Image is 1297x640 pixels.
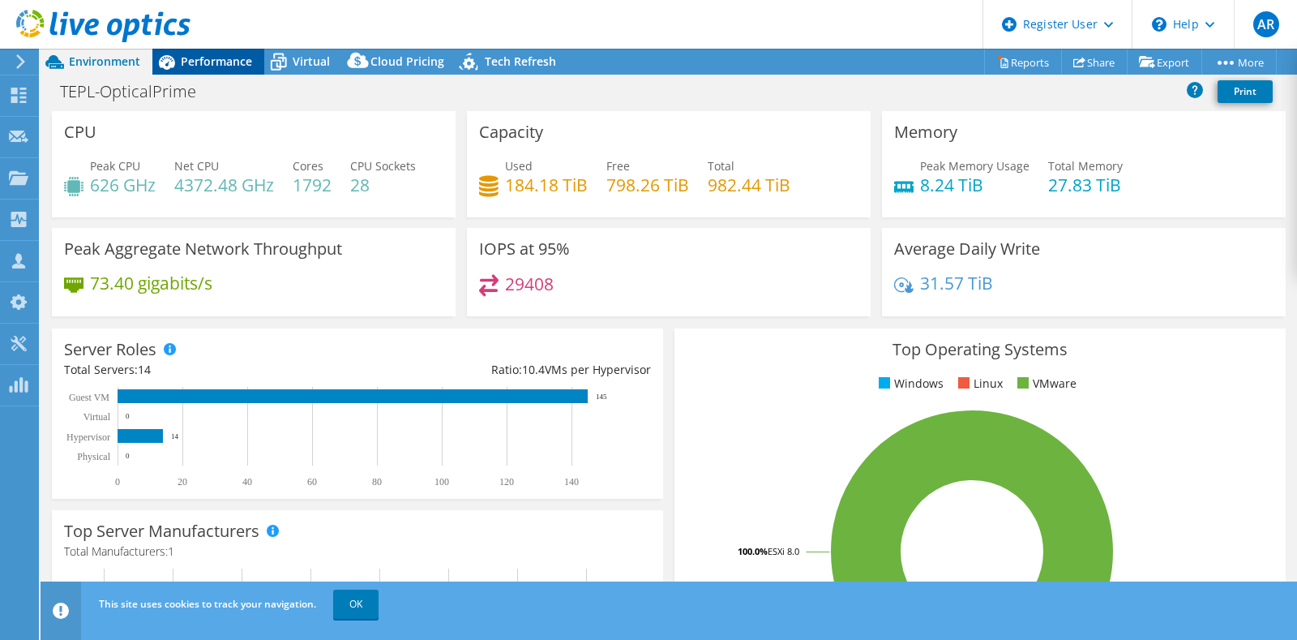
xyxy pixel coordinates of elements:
text: Virtual [83,411,111,423]
span: Peak CPU [90,158,140,174]
span: AR [1253,11,1279,37]
h4: 8.24 TiB [920,176,1029,194]
span: Environment [69,54,140,69]
a: More [1201,49,1277,75]
h3: Capacity [479,123,543,141]
h4: 28 [350,176,416,194]
div: Total Servers: [64,361,357,379]
li: Windows [875,375,944,393]
text: 100 [434,476,449,488]
text: 140 [564,476,579,488]
span: This site uses cookies to track your navigation. [99,597,316,611]
svg: \n [1152,17,1166,32]
span: Used [505,158,533,174]
h4: 4372.48 GHz [174,176,274,194]
span: Virtual [293,54,330,69]
h1: TEPL-OpticalPrime [53,83,221,101]
text: 60 [307,476,317,488]
h4: Total Manufacturers: [64,543,651,561]
text: 14 [171,432,179,440]
li: Linux [954,375,1003,393]
text: 80 [372,476,382,488]
div: Ratio: VMs per Hypervisor [357,361,651,379]
text: 0 [126,412,130,420]
h3: Peak Aggregate Network Throughput [64,240,342,258]
text: 20 [178,476,187,488]
text: 40 [242,476,252,488]
span: Peak Memory Usage [920,158,1029,174]
span: Free [606,158,630,174]
span: Net CPU [174,158,219,174]
text: Physical [77,451,110,462]
h3: IOPS at 95% [479,240,570,258]
h4: 184.18 TiB [505,176,588,194]
h4: 798.26 TiB [606,176,689,194]
span: Total Memory [1048,158,1123,174]
h3: Memory [894,123,957,141]
a: Export [1127,49,1202,75]
h3: Average Daily Write [894,240,1040,258]
span: CPU Sockets [350,158,416,174]
h4: 27.83 TiB [1048,176,1123,194]
h3: Top Server Manufacturers [64,522,259,540]
text: 120 [499,476,514,488]
span: Cloud Pricing [370,54,444,69]
span: Tech Refresh [485,54,556,69]
a: OK [333,590,379,619]
h4: 29408 [505,275,554,293]
span: Cores [293,158,323,174]
text: Hypervisor [66,432,110,443]
span: Total [708,158,734,174]
span: 10.4 [522,362,545,377]
span: Performance [181,54,252,69]
text: 0 [115,476,120,488]
text: Guest VM [69,392,109,403]
span: 1 [168,543,174,559]
h4: 626 GHz [90,176,156,194]
tspan: ESXi 8.0 [768,545,799,557]
span: 14 [138,362,151,377]
h3: Top Operating Systems [687,341,1273,359]
a: Print [1218,80,1273,103]
li: VMware [1013,375,1077,393]
h3: Server Roles [64,341,156,359]
h4: 1792 [293,176,332,194]
h3: CPU [64,123,96,141]
a: Reports [984,49,1062,75]
h4: 73.40 gigabits/s [90,274,212,292]
h4: 982.44 TiB [708,176,790,194]
tspan: 100.0% [738,545,768,557]
text: 0 [126,452,130,460]
text: 145 [596,393,607,401]
a: Share [1061,49,1128,75]
h4: 31.57 TiB [920,274,993,292]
